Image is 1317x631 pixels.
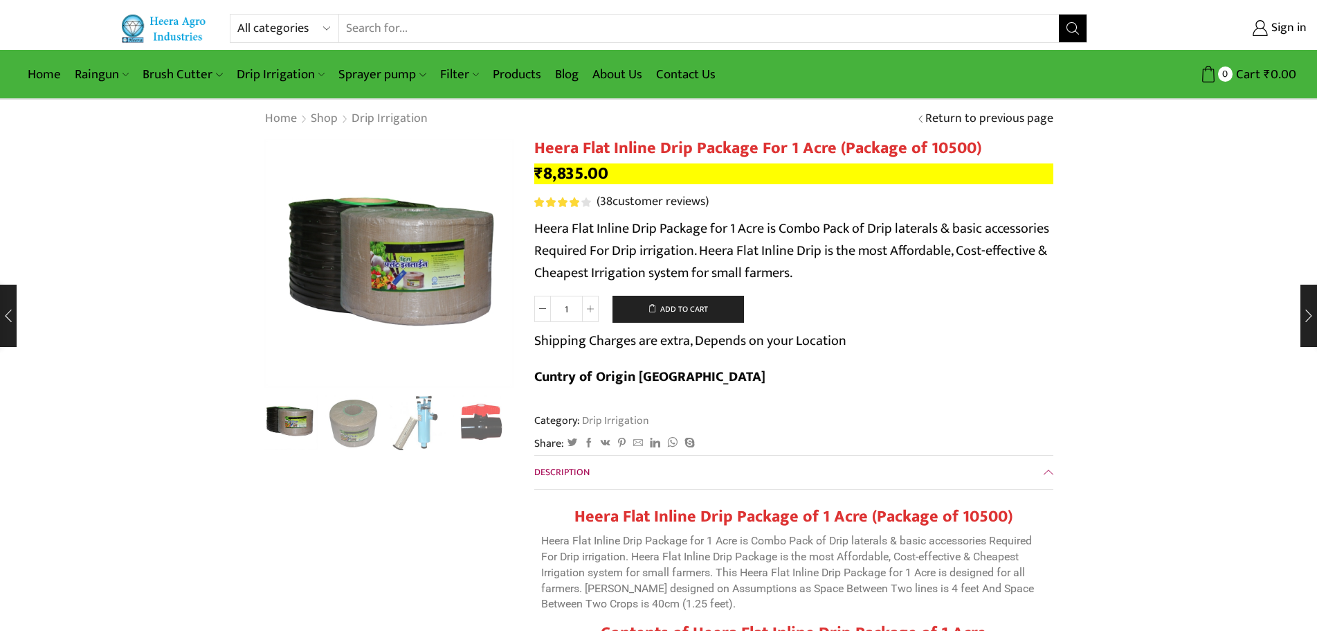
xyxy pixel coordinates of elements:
[1268,19,1307,37] span: Sign in
[264,110,428,128] nav: Breadcrumb
[310,110,338,128] a: Shop
[264,110,298,128] a: Home
[261,395,318,450] li: 1 / 10
[534,159,608,188] bdi: 8,835.00
[339,15,1058,42] input: Search for...
[548,58,585,91] a: Blog
[534,464,590,480] span: Description
[1059,15,1087,42] button: Search button
[389,395,446,452] img: Heera-super-clean-filter
[600,191,612,212] span: 38
[1218,66,1233,81] span: 0
[1264,64,1296,85] bdi: 0.00
[534,436,564,452] span: Share:
[1264,64,1271,85] span: ₹
[612,296,744,323] button: Add to cart
[534,456,1053,489] a: Description
[649,58,723,91] a: Contact Us
[21,58,68,91] a: Home
[325,395,382,452] img: Flat Inline Drip Package
[534,197,581,207] span: Rated out of 5 based on customer ratings
[68,58,136,91] a: Raingun
[541,533,1046,612] p: Heera Flat Inline Drip Package for 1 Acre is Combo Pack of Drip laterals & basic accessories Requ...
[574,503,1012,531] strong: Heera Flat Inline Drip Package of 1 Acre (Package of 10500)
[1108,16,1307,41] a: Sign in
[534,159,543,188] span: ₹
[325,395,382,450] li: 2 / 10
[230,58,331,91] a: Drip Irrigation
[534,330,846,352] p: Shipping Charges are extra, Depends on your Location
[453,395,510,452] img: Flow Control Valve
[534,217,1053,284] p: Heera Flat Inline Drip Package for 1 Acre is Combo Pack of Drip laterals & basic accessories Requ...
[453,395,510,452] a: ball-vavle
[925,110,1053,128] a: Return to previous page
[534,197,590,207] div: Rated 4.21 out of 5
[585,58,649,91] a: About Us
[136,58,229,91] a: Brush Cutter
[261,393,318,450] img: Flat Inline
[580,411,649,429] a: Drip Irrigation
[597,193,709,211] a: (38customer reviews)
[486,58,548,91] a: Products
[534,365,765,389] b: Cuntry of Origin [GEOGRAPHIC_DATA]
[453,395,510,450] li: 4 / 10
[351,110,428,128] a: Drip Irrigation
[389,395,446,450] li: 3 / 10
[331,58,433,91] a: Sprayer pump
[534,413,649,429] span: Category:
[1233,65,1260,84] span: Cart
[433,58,486,91] a: Filter
[264,139,514,388] div: 1 / 10
[1101,62,1296,87] a: 0 Cart ₹0.00
[551,296,582,322] input: Product quantity
[534,139,1053,159] h1: Heera Flat Inline Drip Package For 1 Acre (Package of 10500)
[325,395,382,452] a: Drip Package Flat Inline2
[534,197,593,207] span: 38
